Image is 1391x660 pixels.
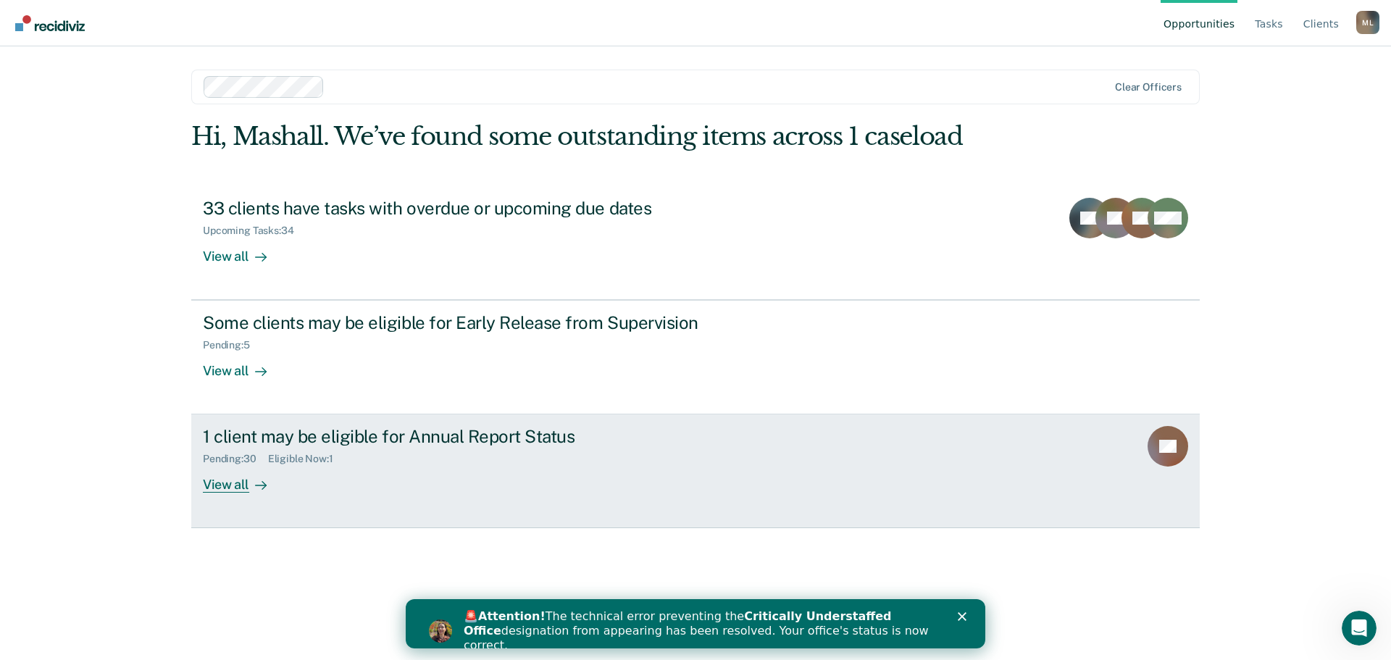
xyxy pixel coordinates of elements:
[203,225,306,237] div: Upcoming Tasks : 34
[191,414,1200,528] a: 1 client may be eligible for Annual Report StatusPending:30Eligible Now:1View all
[203,339,262,351] div: Pending : 5
[203,465,284,493] div: View all
[203,312,711,333] div: Some clients may be eligible for Early Release from Supervision
[203,236,284,264] div: View all
[552,13,567,22] div: Close
[191,122,998,151] div: Hi, Mashall. We’ve found some outstanding items across 1 caseload
[72,10,140,24] b: Attention!
[203,351,284,380] div: View all
[191,186,1200,300] a: 33 clients have tasks with overdue or upcoming due datesUpcoming Tasks:34View all
[1342,611,1377,646] iframe: Intercom live chat
[1356,11,1379,34] button: Profile dropdown button
[406,599,985,648] iframe: Intercom live chat banner
[1115,81,1182,93] div: Clear officers
[191,300,1200,414] a: Some clients may be eligible for Early Release from SupervisionPending:5View all
[58,10,533,54] div: 🚨 The technical error preventing the designation from appearing has been resolved. Your office's ...
[15,15,85,31] img: Recidiviz
[203,426,711,447] div: 1 client may be eligible for Annual Report Status
[58,10,486,38] b: Critically Understaffed Office
[1356,11,1379,34] div: M L
[268,453,345,465] div: Eligible Now : 1
[203,453,268,465] div: Pending : 30
[203,198,711,219] div: 33 clients have tasks with overdue or upcoming due dates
